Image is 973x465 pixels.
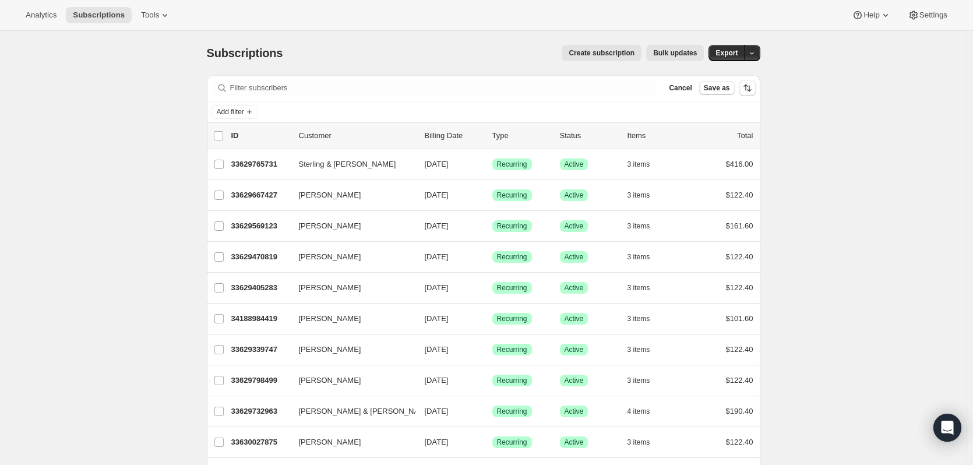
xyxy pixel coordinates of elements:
span: $122.40 [726,376,753,385]
div: 33630027875[PERSON_NAME][DATE]SuccessRecurringSuccessActive3 items$122.40 [231,434,753,450]
span: $190.40 [726,407,753,415]
button: [PERSON_NAME] [292,433,408,452]
p: 33629569123 [231,220,290,232]
span: [PERSON_NAME] [299,282,361,294]
span: Analytics [26,10,57,20]
span: [PERSON_NAME] [299,375,361,386]
div: 33629339747[PERSON_NAME][DATE]SuccessRecurringSuccessActive3 items$122.40 [231,341,753,358]
div: 34188984419[PERSON_NAME][DATE]SuccessRecurringSuccessActive3 items$101.60 [231,311,753,327]
span: $122.40 [726,283,753,292]
span: [DATE] [425,221,449,230]
span: Recurring [497,314,527,323]
span: Active [565,283,584,293]
button: Sort the results [739,80,756,96]
span: Cancel [669,83,692,93]
span: 3 items [627,283,650,293]
p: 34188984419 [231,313,290,325]
span: [DATE] [425,160,449,168]
button: Subscriptions [66,7,132,23]
button: Create subscription [562,45,641,61]
div: Type [492,130,551,142]
span: $416.00 [726,160,753,168]
span: 4 items [627,407,650,416]
button: [PERSON_NAME] [292,186,408,205]
span: $122.40 [726,191,753,199]
span: Recurring [497,438,527,447]
span: Help [863,10,879,20]
span: Recurring [497,252,527,262]
span: Settings [919,10,947,20]
span: [PERSON_NAME] [299,344,361,355]
button: 3 items [627,156,663,172]
button: Cancel [664,81,696,95]
div: 33629667427[PERSON_NAME][DATE]SuccessRecurringSuccessActive3 items$122.40 [231,187,753,203]
div: Open Intercom Messenger [933,414,961,442]
span: Recurring [497,191,527,200]
div: 33629405283[PERSON_NAME][DATE]SuccessRecurringSuccessActive3 items$122.40 [231,280,753,296]
span: Tools [141,10,159,20]
span: Bulk updates [653,48,697,58]
div: 33629798499[PERSON_NAME][DATE]SuccessRecurringSuccessActive3 items$122.40 [231,372,753,389]
button: [PERSON_NAME] [292,279,408,297]
span: $101.60 [726,314,753,323]
span: 3 items [627,221,650,231]
p: 33629765731 [231,158,290,170]
p: 33629339747 [231,344,290,355]
button: 3 items [627,434,663,450]
span: Recurring [497,283,527,293]
span: Sterling & [PERSON_NAME] [299,158,396,170]
button: Tools [134,7,178,23]
span: [DATE] [425,438,449,446]
span: [DATE] [425,345,449,354]
span: Subscriptions [207,47,283,59]
span: Recurring [497,160,527,169]
span: 3 items [627,376,650,385]
span: Add filter [217,107,244,117]
button: [PERSON_NAME] [292,248,408,266]
span: $122.40 [726,438,753,446]
button: 3 items [627,218,663,234]
button: 3 items [627,249,663,265]
span: Create subscription [569,48,634,58]
button: Save as [699,81,735,95]
button: 4 items [627,403,663,420]
button: [PERSON_NAME] [292,217,408,235]
span: 3 items [627,191,650,200]
div: 33629732963[PERSON_NAME] & [PERSON_NAME][DATE]SuccessRecurringSuccessActive4 items$190.40 [231,403,753,420]
button: [PERSON_NAME] [292,309,408,328]
span: [PERSON_NAME] & [PERSON_NAME] [299,406,433,417]
span: [DATE] [425,191,449,199]
span: Active [565,221,584,231]
span: 3 items [627,314,650,323]
span: [PERSON_NAME] [299,189,361,201]
span: [DATE] [425,407,449,415]
span: Recurring [497,221,527,231]
p: Billing Date [425,130,483,142]
button: Add filter [211,105,258,119]
span: Recurring [497,407,527,416]
span: Export [715,48,738,58]
span: Subscriptions [73,10,125,20]
button: [PERSON_NAME] [292,340,408,359]
span: Active [565,252,584,262]
span: [DATE] [425,283,449,292]
span: $122.40 [726,252,753,261]
span: 3 items [627,252,650,262]
span: [PERSON_NAME] [299,220,361,232]
button: 3 items [627,341,663,358]
p: 33629732963 [231,406,290,417]
span: [PERSON_NAME] [299,436,361,448]
span: Active [565,314,584,323]
span: Recurring [497,345,527,354]
button: [PERSON_NAME] [292,371,408,390]
div: 33629470819[PERSON_NAME][DATE]SuccessRecurringSuccessActive3 items$122.40 [231,249,753,265]
button: Export [708,45,745,61]
span: Active [565,376,584,385]
span: 3 items [627,345,650,354]
div: IDCustomerBilling DateTypeStatusItemsTotal [231,130,753,142]
button: 3 items [627,187,663,203]
button: Bulk updates [646,45,704,61]
button: Analytics [19,7,64,23]
div: 33629765731Sterling & [PERSON_NAME][DATE]SuccessRecurringSuccessActive3 items$416.00 [231,156,753,172]
span: 3 items [627,160,650,169]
